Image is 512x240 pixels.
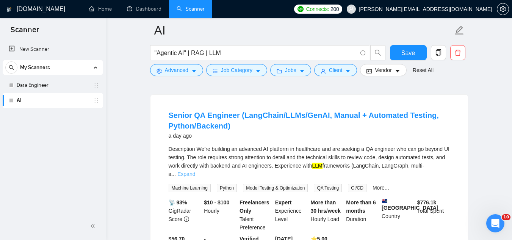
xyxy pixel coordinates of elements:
[213,68,218,74] span: bars
[240,199,269,214] b: Freelancers Only
[329,66,343,74] span: Client
[373,185,389,191] a: More...
[360,50,365,55] span: info-circle
[255,68,261,74] span: caret-down
[382,198,438,211] b: [GEOGRAPHIC_DATA]
[184,216,189,222] span: info-circle
[314,184,342,192] span: QA Testing
[306,5,329,13] span: Connects:
[451,49,465,56] span: delete
[311,199,341,214] b: More than 30 hrs/week
[299,68,305,74] span: caret-down
[375,66,391,74] span: Vendor
[127,6,161,12] a: dashboardDashboard
[167,198,203,232] div: GigRadar Score
[150,64,203,76] button: settingAdvancedcaret-down
[321,68,326,74] span: user
[165,66,188,74] span: Advanced
[314,64,357,76] button: userClientcaret-down
[380,198,416,232] div: Country
[3,42,103,57] li: New Scanner
[169,199,187,205] b: 📡 93%
[6,65,17,70] span: search
[169,131,450,140] div: a day ago
[454,25,464,35] span: edit
[370,45,385,60] button: search
[431,45,446,60] button: copy
[344,198,380,232] div: Duration
[154,21,453,40] input: Scanner name...
[297,6,304,12] img: upwork-logo.png
[366,68,372,74] span: idcard
[413,66,434,74] a: Reset All
[486,214,504,232] iframe: Intercom live chat
[349,6,354,12] span: user
[169,145,450,178] div: Description We’re building an advanced AI platform in healthcare and are seeking a QA engineer wh...
[177,171,195,177] a: Expand
[171,171,176,177] span: ...
[9,42,97,57] a: New Scanner
[502,214,510,220] span: 10
[155,48,357,58] input: Search Freelance Jobs...
[17,78,89,93] a: Data Engineer
[312,163,322,169] mark: LLM
[17,93,89,108] a: AI
[345,68,351,74] span: caret-down
[202,198,238,232] div: Hourly
[270,64,311,76] button: folderJobscaret-down
[20,60,50,75] span: My Scanners
[6,3,12,16] img: logo
[204,199,229,205] b: $10 - $100
[431,49,446,56] span: copy
[217,184,237,192] span: Python
[309,198,345,232] div: Hourly Load
[243,184,308,192] span: Model Testing & Optimization
[285,66,296,74] span: Jobs
[416,198,451,232] div: Total Spent
[371,49,385,56] span: search
[169,111,439,130] a: Senior QA Engineer (LangChain/LLMs/GenAI, Manual + Automated Testing, Python/Backend)
[169,184,211,192] span: Machine Learning
[177,6,205,12] a: searchScanner
[382,198,387,204] img: 🇰🇾
[417,199,437,205] b: $ 776.1k
[360,64,406,76] button: idcardVendorcaret-down
[277,68,282,74] span: folder
[497,6,509,12] a: setting
[5,24,45,40] span: Scanner
[274,198,309,232] div: Experience Level
[221,66,252,74] span: Job Category
[275,199,292,205] b: Expert
[330,5,339,13] span: 200
[238,198,274,232] div: Talent Preference
[90,222,98,230] span: double-left
[93,82,99,88] span: holder
[395,68,400,74] span: caret-down
[390,45,427,60] button: Save
[89,6,112,12] a: homeHome
[348,184,366,192] span: CI/CD
[346,199,376,214] b: More than 6 months
[206,64,267,76] button: barsJob Categorycaret-down
[191,68,197,74] span: caret-down
[5,61,17,74] button: search
[450,45,465,60] button: delete
[157,68,162,74] span: setting
[3,60,103,108] li: My Scanners
[93,97,99,104] span: holder
[401,48,415,58] span: Save
[497,3,509,15] button: setting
